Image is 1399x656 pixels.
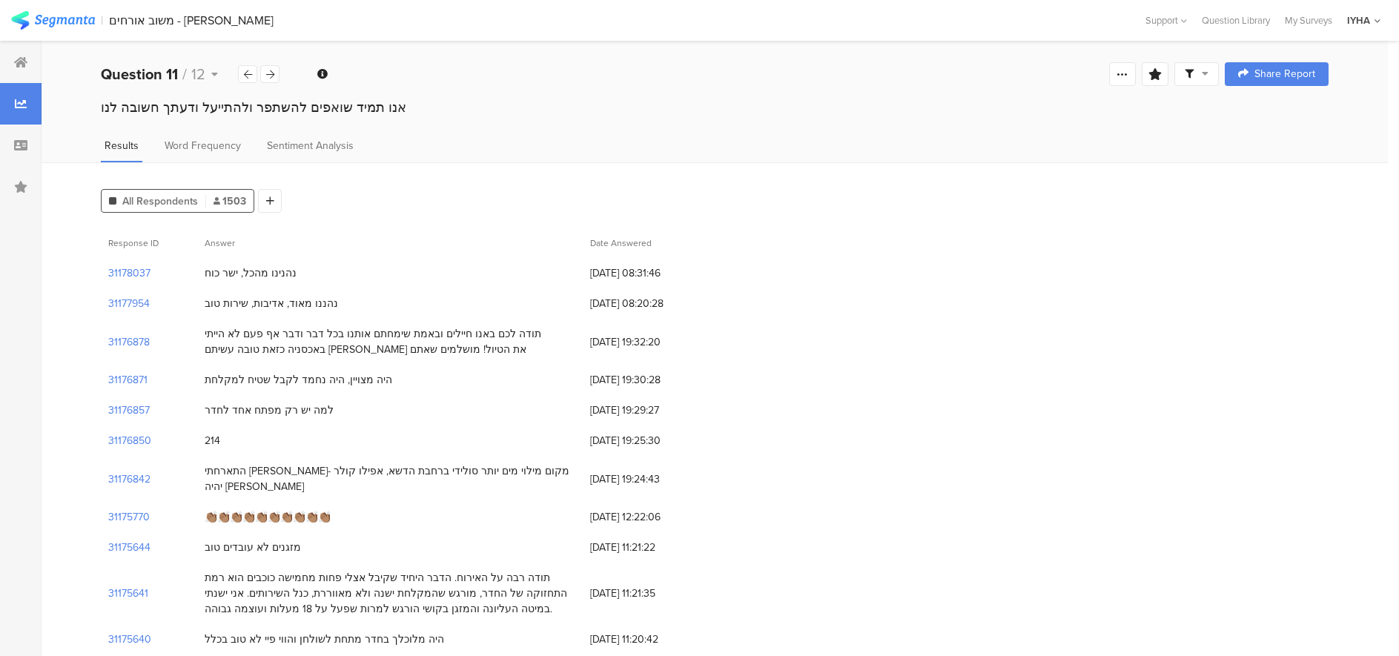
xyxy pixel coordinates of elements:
[109,13,274,27] div: משוב אורחים - [PERSON_NAME]
[108,433,151,448] section: 31176850
[205,632,444,647] div: היה מלוכלך בחדר מתחת לשולחן והווי פיי לא טוב בכלל
[590,540,709,555] span: [DATE] 11:21:22
[590,236,652,250] span: Date Answered
[267,138,354,153] span: Sentiment Analysis
[205,296,338,311] div: נהננו מאוד, אדיבות, שירות טוב
[1254,69,1315,79] span: Share Report
[205,509,331,525] div: 👏🏽👏🏽👏🏽👏🏽👏🏽👏🏽👏🏽👏🏽👏🏽👏🏽
[590,334,709,350] span: [DATE] 19:32:20
[590,632,709,647] span: [DATE] 11:20:42
[1277,13,1340,27] a: My Surveys
[205,236,235,250] span: Answer
[105,138,139,153] span: Results
[182,63,187,85] span: /
[205,540,301,555] div: מזגנים לא עובדים טוב
[205,265,297,281] div: נהנינו מהכל, ישר כוח
[108,402,150,418] section: 31176857
[101,12,103,29] div: |
[11,11,95,30] img: segmanta logo
[122,193,198,209] span: All Respondents
[108,265,151,281] section: 31178037
[590,402,709,418] span: [DATE] 19:29:27
[101,98,1329,117] div: אנו תמיד שואפים להשתפר ולהתייעל ודעתך חשובה לנו
[108,586,148,601] section: 31175641
[108,540,151,555] section: 31175644
[205,402,334,418] div: למה יש רק מפתח אחד לחדר
[590,586,709,601] span: [DATE] 11:21:35
[108,372,148,388] section: 31176871
[108,471,151,487] section: 31176842
[108,632,151,647] section: 31175640
[205,570,575,617] div: תודה רבה על האירוח. הדבר היחיד שקיבל אצלי פחות מחמישה כוכבים הוא רמת התחזוקה של החדר, מורגש שהמקל...
[108,334,150,350] section: 31176878
[108,236,159,250] span: Response ID
[101,63,178,85] b: Question 11
[590,265,709,281] span: [DATE] 08:31:46
[205,372,392,388] div: היה מצויין, היה נחמד לקבל שטיח למקלחת
[165,138,241,153] span: Word Frequency
[205,463,575,494] div: התארחתי [PERSON_NAME]- מקום מילוי מים יותר סולידי ברחבת הדשא, אפילו קולר יהיה [PERSON_NAME]
[590,509,709,525] span: [DATE] 12:22:06
[1347,13,1370,27] div: IYHA
[590,372,709,388] span: [DATE] 19:30:28
[205,433,220,448] div: 214
[108,296,150,311] section: 31177954
[214,193,246,209] span: 1503
[590,296,709,311] span: [DATE] 08:20:28
[590,433,709,448] span: [DATE] 19:25:30
[205,326,575,357] div: תודה לכם באנו חיילים ובאמת שימחתם אותנו בכל דבר ודבר אף פעם לא הייתי באכסניה כזאת טובה עשיתם [PER...
[590,471,709,487] span: [DATE] 19:24:43
[108,509,150,525] section: 31175770
[191,63,205,85] span: 12
[1194,13,1277,27] a: Question Library
[1145,9,1187,32] div: Support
